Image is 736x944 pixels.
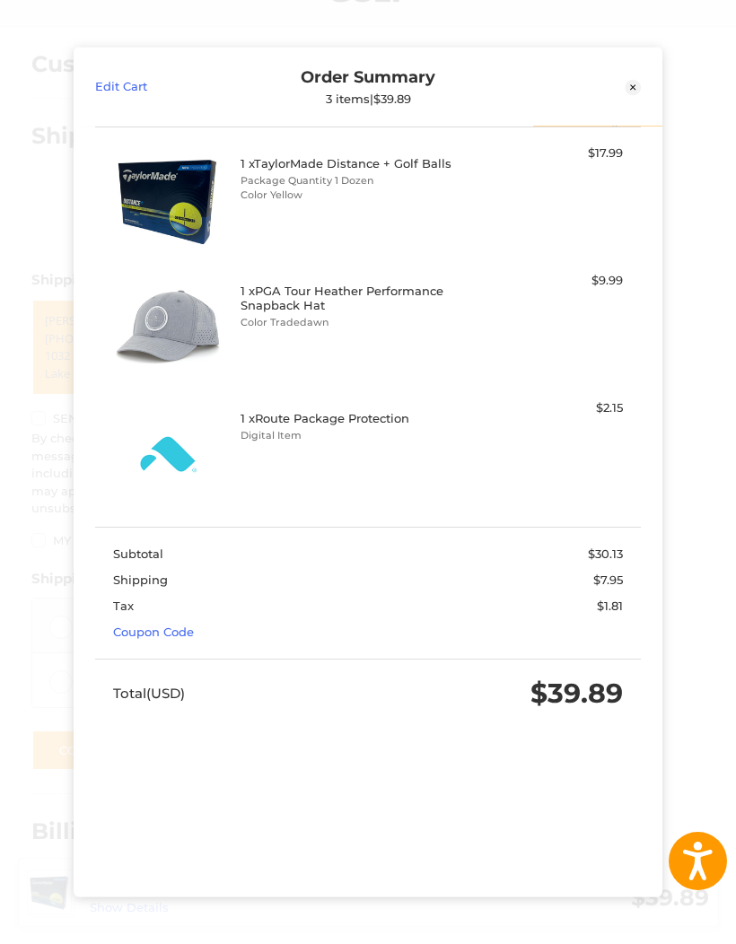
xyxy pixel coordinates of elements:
[113,599,134,613] span: Tax
[588,546,623,560] span: $30.13
[530,677,623,710] span: $39.89
[241,188,491,203] li: Color Yellow
[113,684,185,701] span: Total (USD)
[241,156,491,170] h4: 1 x TaylorMade Distance + Golf Balls
[495,144,623,162] div: $17.99
[113,546,163,560] span: Subtotal
[241,411,491,425] h4: 1 x Route Package Protection
[593,573,623,587] span: $7.95
[241,172,491,188] li: Package Quantity 1 Dozen
[495,399,623,417] div: $2.15
[232,92,504,106] div: 3 items | $39.89
[597,599,623,613] span: $1.81
[241,315,491,330] li: Color Tradedawn
[95,67,232,107] a: Edit Cart
[232,67,504,107] div: Order Summary
[241,284,491,313] h4: 1 x PGA Tour Heather Performance Snapback Hat
[113,573,168,587] span: Shipping
[241,427,491,442] li: Digital Item
[113,625,194,639] a: Coupon Code
[495,272,623,290] div: $9.99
